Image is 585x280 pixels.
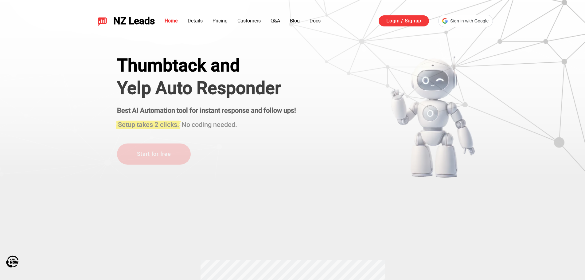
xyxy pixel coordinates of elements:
[450,18,489,24] span: Sign in with Google
[188,18,203,24] a: Details
[165,18,178,24] a: Home
[97,16,107,26] img: NZ Leads logo
[117,117,296,129] h3: No coding needed.
[290,18,300,24] a: Blog
[213,18,228,24] a: Pricing
[310,18,321,24] a: Docs
[117,144,191,165] a: Start for free
[118,121,179,128] span: Setup takes 2 clicks.
[6,255,18,268] img: Call Now
[117,55,296,76] div: Thumbtack and
[271,18,280,24] a: Q&A
[438,15,493,27] div: Sign in with Google
[390,55,476,178] img: yelp bot
[379,15,429,26] a: Login / Signup
[237,18,261,24] a: Customers
[117,78,296,98] h1: Yelp Auto Responder
[113,15,155,27] span: NZ Leads
[117,107,296,114] strong: Best AI Automation tool for instant response and follow ups!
